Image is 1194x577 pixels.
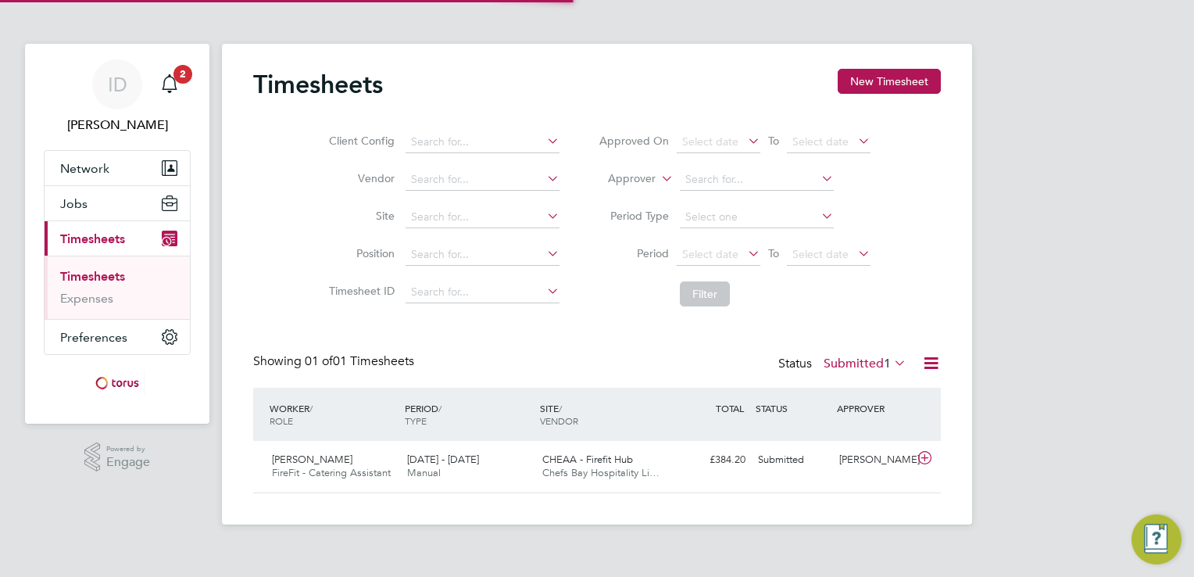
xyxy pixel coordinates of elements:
a: Timesheets [60,269,125,284]
a: 2 [154,59,185,109]
label: Site [324,209,395,223]
span: CHEAA - Firefit Hub [542,453,633,466]
span: / [559,402,562,414]
span: ROLE [270,414,293,427]
span: 01 Timesheets [305,353,414,369]
div: Status [778,353,910,375]
div: Submitted [752,447,833,473]
nav: Main navigation [25,44,209,424]
span: Iolanda Davies [44,116,191,134]
div: Showing [253,353,417,370]
span: Select date [682,134,738,149]
span: Select date [792,134,849,149]
button: Engage Resource Center [1131,514,1181,564]
span: To [763,243,784,263]
img: torus-logo-retina.png [90,371,145,396]
a: Expenses [60,291,113,306]
input: Search for... [406,169,559,191]
label: Timesheet ID [324,284,395,298]
label: Client Config [324,134,395,148]
span: Powered by [106,443,150,456]
label: Position [324,246,395,260]
span: Chefs Bay Hospitality Li… [542,466,660,479]
a: Go to home page [44,371,191,396]
span: [PERSON_NAME] [272,453,352,466]
div: SITE [536,394,671,435]
div: [PERSON_NAME] [833,447,914,473]
input: Search for... [406,206,559,228]
label: Period [599,246,669,260]
span: FireFit - Catering Assistant [272,466,391,479]
span: Select date [792,247,849,261]
div: STATUS [752,394,833,422]
span: To [763,131,784,151]
input: Search for... [406,244,559,266]
button: Preferences [45,320,190,354]
a: ID[PERSON_NAME] [44,59,191,134]
span: Timesheets [60,231,125,246]
span: 2 [173,65,192,84]
input: Search for... [406,281,559,303]
input: Select one [680,206,834,228]
label: Approved On [599,134,669,148]
span: Jobs [60,196,88,211]
button: Network [45,151,190,185]
button: Jobs [45,186,190,220]
span: ID [108,74,127,95]
span: Preferences [60,330,127,345]
span: / [438,402,441,414]
button: Timesheets [45,221,190,256]
h2: Timesheets [253,69,383,100]
label: Submitted [824,356,906,371]
div: Timesheets [45,256,190,319]
div: APPROVER [833,394,914,422]
span: VENDOR [540,414,578,427]
span: 01 of [305,353,333,369]
button: Filter [680,281,730,306]
div: PERIOD [401,394,536,435]
label: Vendor [324,171,395,185]
span: [DATE] - [DATE] [407,453,479,466]
label: Period Type [599,209,669,223]
input: Search for... [406,131,559,153]
label: Approver [585,171,656,187]
span: Engage [106,456,150,469]
span: Manual [407,466,441,479]
span: Select date [682,247,738,261]
div: WORKER [266,394,401,435]
div: £384.20 [670,447,752,473]
button: New Timesheet [838,69,941,94]
a: Powered byEngage [84,443,151,472]
span: / [309,402,313,414]
span: TYPE [405,414,427,427]
span: TOTAL [716,402,744,414]
input: Search for... [680,169,834,191]
span: 1 [884,356,891,371]
span: Network [60,161,109,176]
